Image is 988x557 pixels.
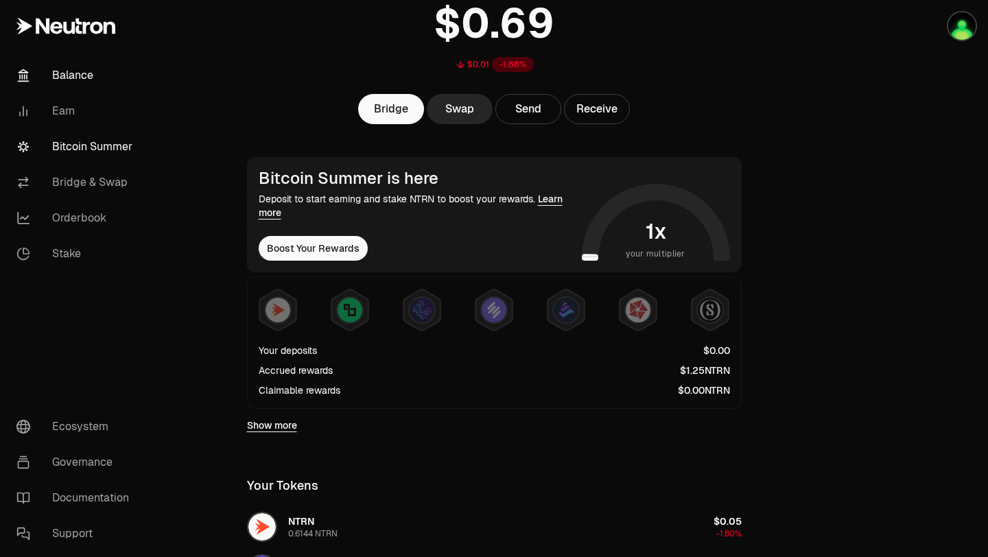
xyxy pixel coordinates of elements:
[358,94,424,124] a: Bridge
[288,528,338,539] div: 0.6144 NTRN
[948,12,976,40] img: LEDGER-PHIL
[564,94,630,124] button: Receive
[492,57,534,72] div: -1.88%
[259,236,368,261] button: Boost Your Rewards
[5,236,148,272] a: Stake
[5,165,148,200] a: Bridge & Swap
[5,200,148,236] a: Orderbook
[248,513,276,541] img: NTRN Logo
[259,169,576,188] div: Bitcoin Summer is here
[714,515,742,528] span: $0.05
[5,516,148,552] a: Support
[5,93,148,129] a: Earn
[338,298,362,322] img: Lombard Lux
[259,383,340,397] div: Claimable rewards
[698,298,722,322] img: Structured Points
[5,58,148,93] a: Balance
[626,247,685,261] span: your multiplier
[5,480,148,516] a: Documentation
[5,409,148,445] a: Ecosystem
[288,515,314,528] span: NTRN
[410,298,434,322] img: EtherFi Points
[239,506,750,547] button: NTRN LogoNTRN0.6144 NTRN$0.05-1.80%
[5,445,148,480] a: Governance
[467,59,489,70] div: $0.01
[554,298,578,322] img: Bedrock Diamonds
[5,129,148,165] a: Bitcoin Summer
[259,364,333,377] div: Accrued rewards
[259,192,576,220] div: Deposit to start earning and stake NTRN to boost your rewards.
[247,476,318,495] div: Your Tokens
[259,344,317,357] div: Your deposits
[266,298,290,322] img: NTRN
[247,418,297,432] a: Show more
[482,298,506,322] img: Solv Points
[495,94,561,124] button: Send
[626,298,650,322] img: Mars Fragments
[427,94,493,124] a: Swap
[716,528,742,539] span: -1.80%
